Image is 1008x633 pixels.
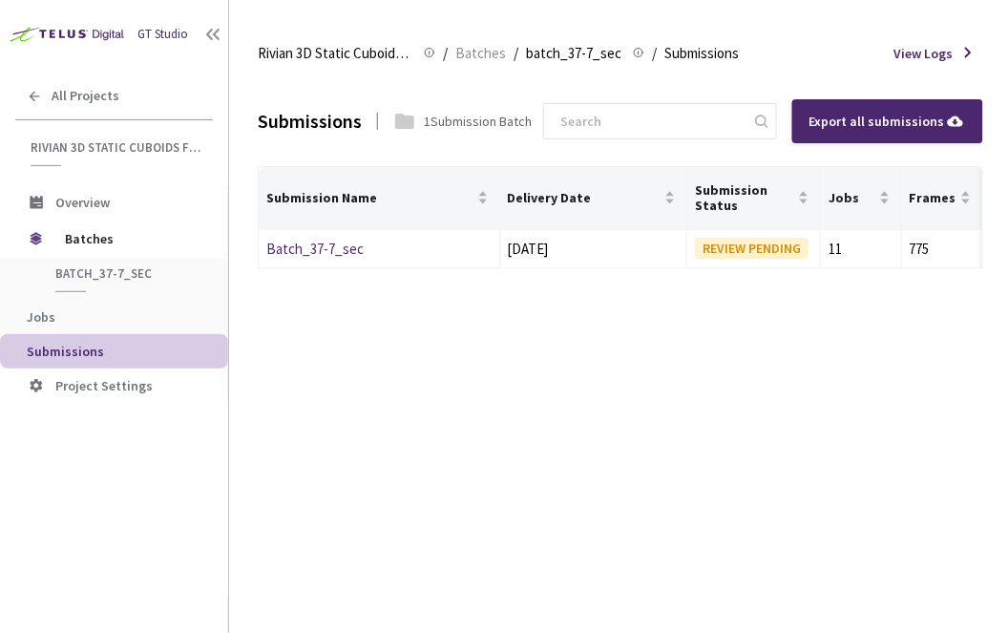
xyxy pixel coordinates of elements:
a: Batches [451,42,510,63]
li: / [514,42,518,65]
span: All Projects [52,88,119,104]
th: Submission Status [687,167,821,230]
span: Submissions [27,343,104,360]
span: Rivian 3D Static Cuboids fixed[2024-25] [258,42,412,65]
span: Rivian 3D Static Cuboids fixed[2024-25] [31,139,201,156]
div: 775 [910,238,974,261]
span: batch_37-7_sec [55,265,197,282]
input: Search [549,104,752,138]
span: Frames [910,190,956,205]
div: Export all submissions [809,111,966,132]
th: Jobs [821,167,901,230]
div: [DATE] [508,238,679,261]
th: Frames [902,167,982,230]
th: Submission Name [259,167,500,230]
span: Submission Status [695,182,794,213]
span: Overview [55,194,110,211]
div: GT Studio [137,25,188,44]
span: Jobs [27,308,55,326]
div: 1 Submission Batch [424,111,532,132]
span: Project Settings [55,377,153,394]
span: Delivery Date [508,190,661,205]
span: Submissions [664,42,739,65]
div: 11 [829,238,892,261]
li: / [652,42,657,65]
span: Submission Name [266,190,473,205]
a: Batch_37-7_sec [266,240,364,258]
th: Delivery Date [500,167,687,230]
li: / [443,42,448,65]
span: Batches [455,42,506,65]
div: Submissions [258,106,362,136]
span: Jobs [829,190,874,205]
span: View Logs [894,43,954,64]
span: batch_37-7_sec [526,42,621,65]
span: Batches [65,220,196,258]
div: REVIEW PENDING [695,238,808,259]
